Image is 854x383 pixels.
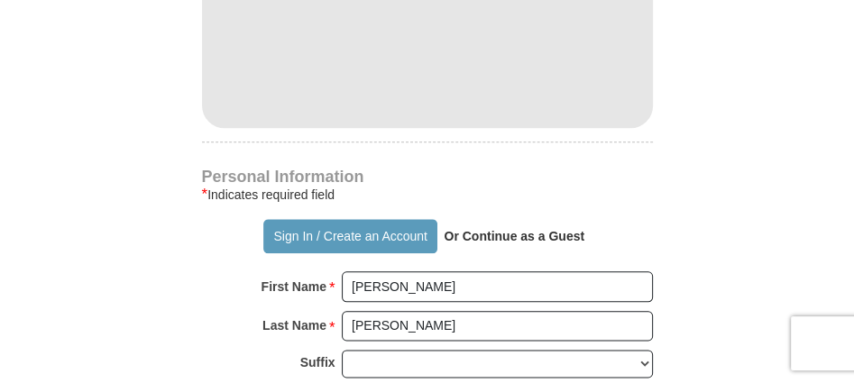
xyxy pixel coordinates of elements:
[300,350,335,375] strong: Suffix
[202,169,653,184] h4: Personal Information
[262,274,326,299] strong: First Name
[444,229,584,243] strong: Or Continue as a Guest
[263,219,437,253] button: Sign In / Create an Account
[202,184,653,205] div: Indicates required field
[262,313,326,338] strong: Last Name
